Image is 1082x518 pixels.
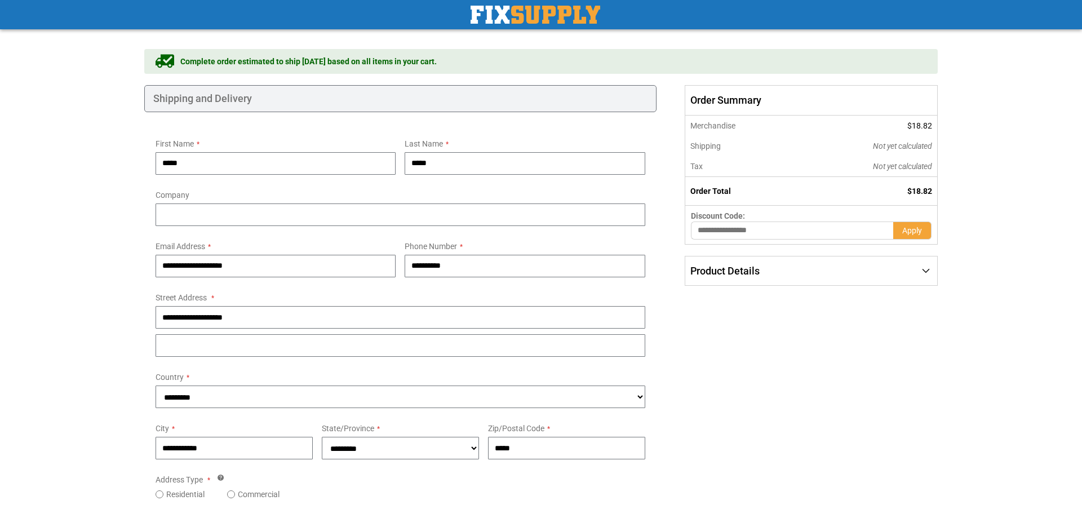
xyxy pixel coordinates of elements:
[180,56,437,67] span: Complete order estimated to ship [DATE] based on all items in your cart.
[873,141,932,150] span: Not yet calculated
[156,373,184,382] span: Country
[690,265,760,277] span: Product Details
[238,489,280,500] label: Commercial
[907,121,932,130] span: $18.82
[156,424,169,433] span: City
[156,293,207,302] span: Street Address
[893,222,932,240] button: Apply
[471,6,600,24] a: store logo
[902,226,922,235] span: Apply
[685,116,797,136] th: Merchandise
[166,489,205,500] label: Residential
[471,6,600,24] img: Fix Industrial Supply
[685,156,797,177] th: Tax
[488,424,544,433] span: Zip/Postal Code
[690,187,731,196] strong: Order Total
[405,242,457,251] span: Phone Number
[405,139,443,148] span: Last Name
[685,85,938,116] span: Order Summary
[156,139,194,148] span: First Name
[156,191,189,200] span: Company
[144,85,657,112] div: Shipping and Delivery
[322,424,374,433] span: State/Province
[156,242,205,251] span: Email Address
[691,211,745,220] span: Discount Code:
[690,141,721,150] span: Shipping
[907,187,932,196] span: $18.82
[873,162,932,171] span: Not yet calculated
[156,475,203,484] span: Address Type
